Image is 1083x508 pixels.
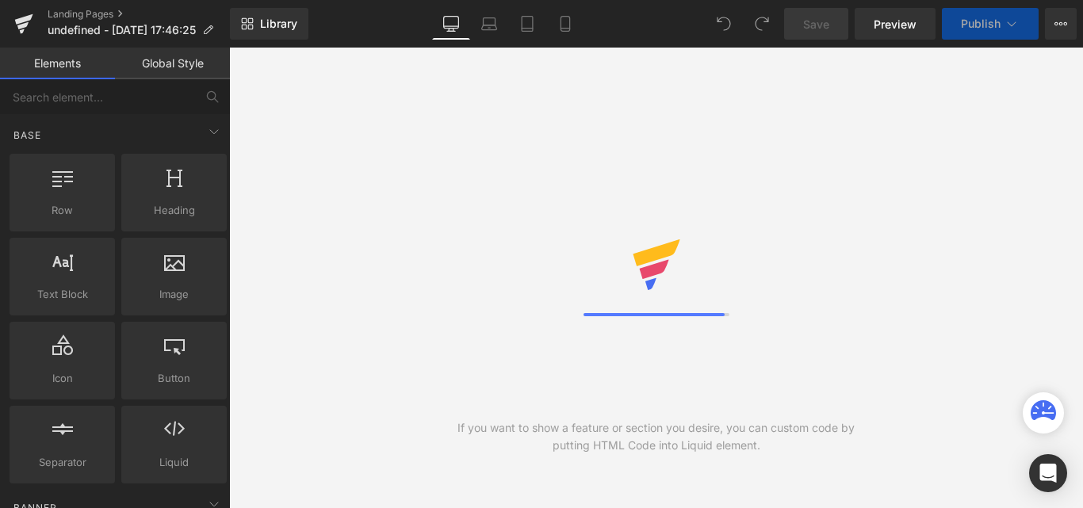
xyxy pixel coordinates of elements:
[126,202,222,219] span: Heading
[126,454,222,471] span: Liquid
[546,8,584,40] a: Mobile
[855,8,936,40] a: Preview
[48,24,196,36] span: undefined - [DATE] 17:46:25
[48,8,230,21] a: Landing Pages
[14,202,110,219] span: Row
[470,8,508,40] a: Laptop
[442,419,870,454] div: If you want to show a feature or section you desire, you can custom code by putting HTML Code int...
[508,8,546,40] a: Tablet
[874,16,917,32] span: Preview
[1029,454,1067,492] div: Open Intercom Messenger
[961,17,1001,30] span: Publish
[260,17,297,31] span: Library
[746,8,778,40] button: Redo
[1045,8,1077,40] button: More
[14,454,110,471] span: Separator
[12,128,43,143] span: Base
[803,16,829,32] span: Save
[432,8,470,40] a: Desktop
[230,8,308,40] a: New Library
[708,8,740,40] button: Undo
[115,48,230,79] a: Global Style
[126,286,222,303] span: Image
[14,370,110,387] span: Icon
[126,370,222,387] span: Button
[14,286,110,303] span: Text Block
[942,8,1039,40] button: Publish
